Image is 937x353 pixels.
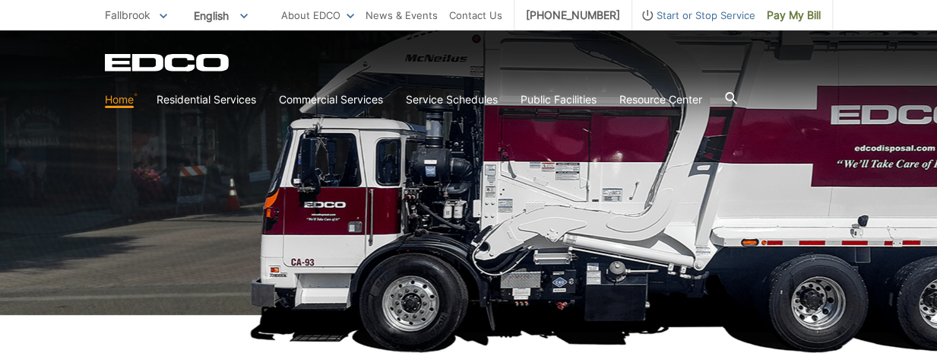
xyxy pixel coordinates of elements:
[105,91,134,108] a: Home
[406,91,498,108] a: Service Schedules
[767,7,821,24] span: Pay My Bill
[279,91,383,108] a: Commercial Services
[449,7,502,24] a: Contact Us
[157,91,256,108] a: Residential Services
[105,53,231,72] a: EDCD logo. Return to the homepage.
[105,8,150,21] span: Fallbrook
[281,7,354,24] a: About EDCO
[182,3,259,28] span: English
[619,91,702,108] a: Resource Center
[521,91,597,108] a: Public Facilities
[366,7,438,24] a: News & Events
